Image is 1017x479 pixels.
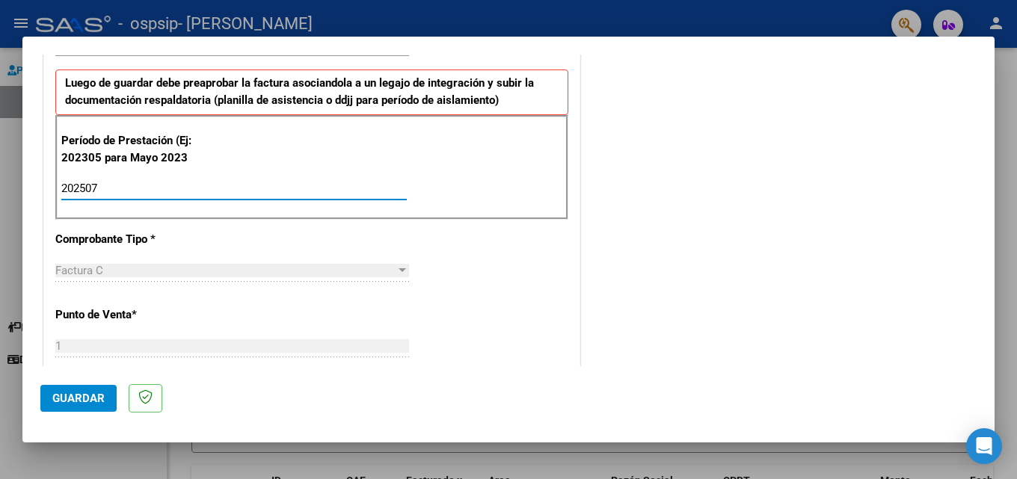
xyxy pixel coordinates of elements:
p: Comprobante Tipo * [55,231,209,248]
div: Open Intercom Messenger [966,428,1002,464]
p: Período de Prestación (Ej: 202305 para Mayo 2023 [61,132,212,166]
p: Punto de Venta [55,306,209,324]
span: Guardar [52,392,105,405]
span: Factura C [55,264,103,277]
strong: Luego de guardar debe preaprobar la factura asociandola a un legajo de integración y subir la doc... [65,76,534,107]
button: Guardar [40,385,117,412]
